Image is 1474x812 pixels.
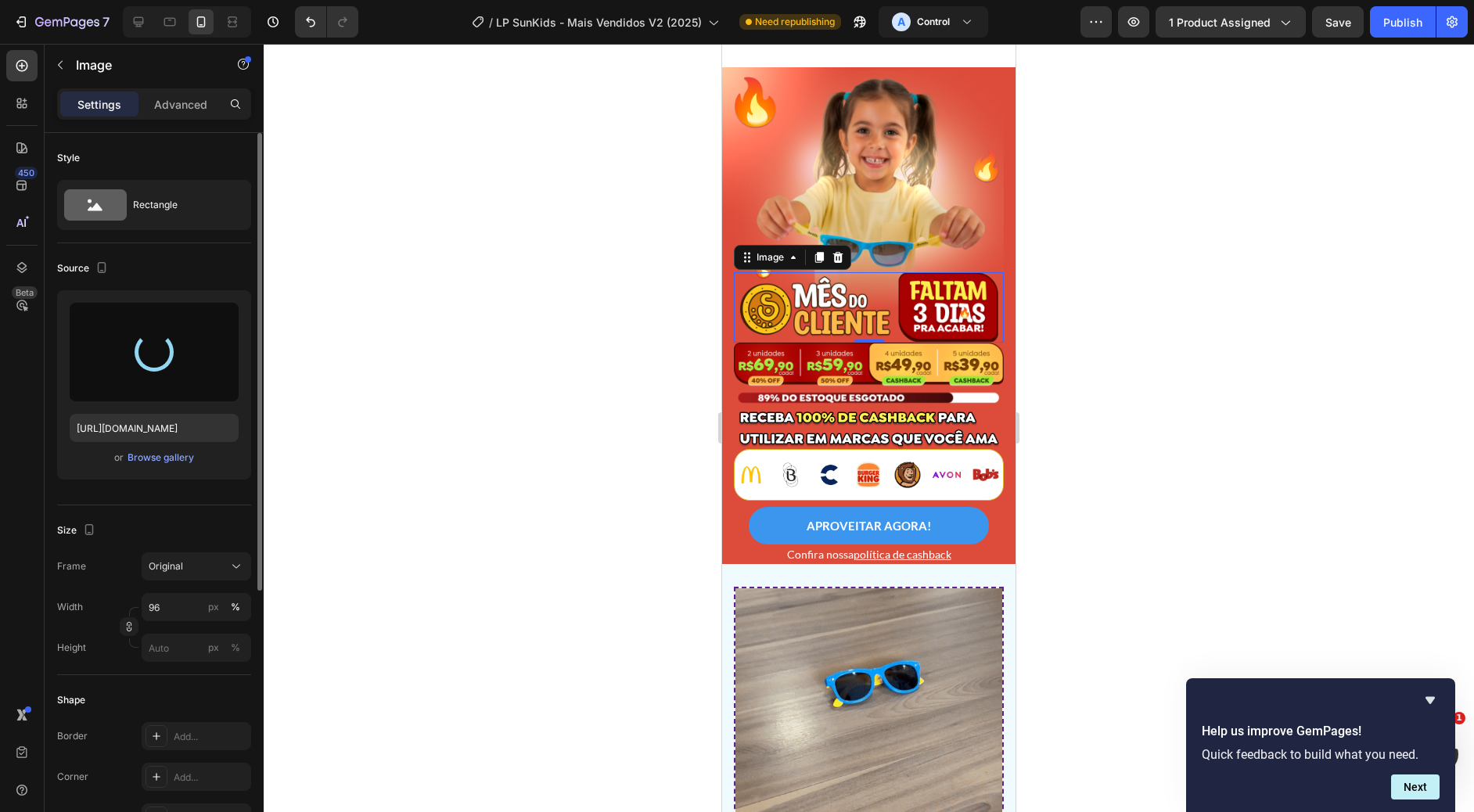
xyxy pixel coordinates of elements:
div: % [231,641,240,655]
span: 1 [1453,712,1465,724]
div: Help us improve GemPages! [1202,691,1440,799]
button: px [226,638,245,657]
span: Need republishing [755,15,835,29]
div: 450 [15,167,38,179]
div: % [231,600,240,614]
span: or [114,448,124,467]
div: Rectangle [133,187,228,223]
p: Advanced [154,96,207,113]
button: Original [142,552,251,580]
div: Shape [57,693,85,707]
button: 7 [6,6,117,38]
div: Publish [1383,14,1422,31]
div: Corner [57,770,88,784]
p: 7 [102,13,110,31]
h3: Control [917,14,950,30]
button: Save [1312,6,1364,38]
label: Height [57,641,86,655]
button: Hide survey [1421,691,1440,710]
button: % [204,638,223,657]
div: Style [57,151,80,165]
button: Browse gallery [127,450,195,465]
div: px [208,600,219,614]
button: Publish [1370,6,1436,38]
button: Next question [1391,774,1440,799]
div: Beta [12,286,38,299]
input: https://example.com/image.jpg [70,414,239,442]
span: / [489,14,493,31]
button: AControl [879,6,988,38]
div: Source [57,258,111,279]
div: Add... [174,771,247,785]
input: px% [142,634,251,662]
iframe: Design area [722,44,1016,812]
h2: Help us improve GemPages! [1202,722,1440,741]
button: px [226,598,245,616]
img: Alt Image [13,544,280,811]
span: Save [1325,16,1351,29]
div: Size [57,520,99,541]
button: 1 product assigned [1156,6,1306,38]
div: px [208,641,219,655]
div: Undo/Redo [295,6,358,38]
label: Width [57,600,83,614]
div: Border [57,729,88,743]
div: Browse gallery [128,451,194,465]
div: Add... [174,730,247,744]
p: A [897,14,905,30]
p: Quick feedback to build what you need. [1202,747,1440,762]
span: LP SunKids - Mais Vendidos V2 (2025) [496,14,702,31]
p: Image [76,56,209,74]
button: % [204,598,223,616]
p: Settings [77,96,121,113]
label: Frame [57,559,86,573]
span: 1 product assigned [1169,14,1271,31]
input: px% [142,593,251,621]
span: Original [149,559,183,573]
